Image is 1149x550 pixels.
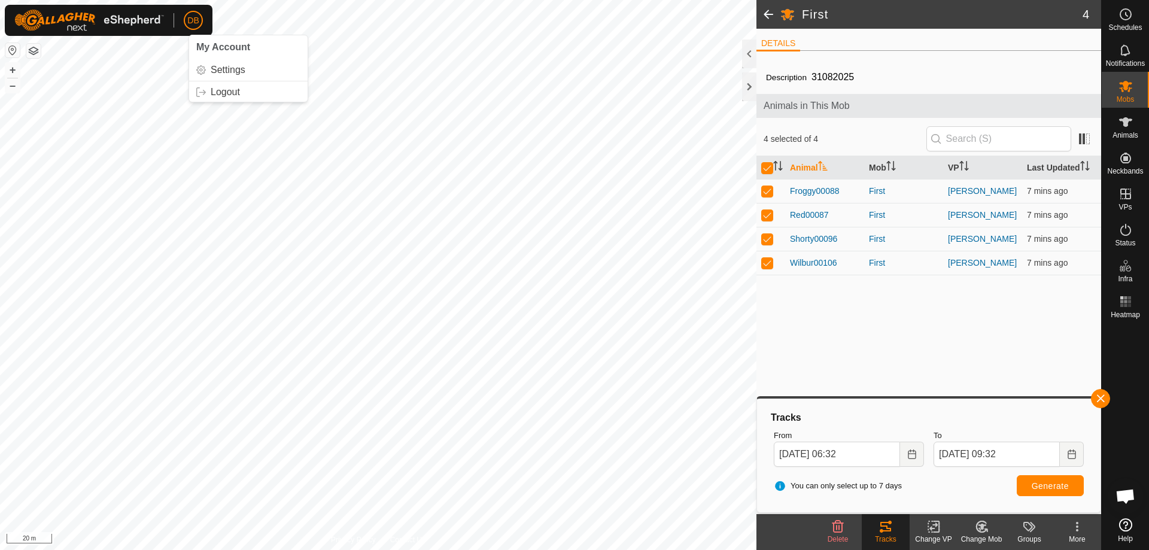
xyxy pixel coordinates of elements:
a: Contact Us [390,534,425,545]
div: First [869,257,938,269]
span: 31082025 [807,67,859,87]
a: Settings [189,60,308,80]
label: Description [766,73,807,82]
span: Red00087 [790,209,829,221]
div: Groups [1005,534,1053,545]
a: [PERSON_NAME] [948,210,1017,220]
button: + [5,63,20,77]
label: From [774,430,924,442]
div: First [869,233,938,245]
span: 15 Sept 2025, 9:14 am [1027,186,1068,196]
span: Shorty00096 [790,233,837,245]
span: Infra [1118,275,1132,282]
a: Help [1102,513,1149,547]
p-sorticon: Activate to sort [818,163,828,172]
th: Animal [785,156,864,180]
span: 15 Sept 2025, 9:14 am [1027,210,1068,220]
span: 4 selected of 4 [764,133,926,145]
div: Tracks [862,534,910,545]
div: Open chat [1108,478,1144,514]
p-sorticon: Activate to sort [886,163,896,172]
span: My Account [196,42,250,52]
span: Settings [211,65,245,75]
li: DETAILS [756,37,800,51]
span: Notifications [1106,60,1145,67]
div: Change Mob [957,534,1005,545]
span: Heatmap [1111,311,1140,318]
span: Animals [1112,132,1138,139]
img: Gallagher Logo [14,10,164,31]
span: Logout [211,87,240,97]
span: VPs [1118,203,1132,211]
p-sorticon: Activate to sort [959,163,969,172]
p-sorticon: Activate to sort [1080,163,1090,172]
span: You can only select up to 7 days [774,480,902,492]
span: Froggy00088 [790,185,840,197]
a: Logout [189,83,308,102]
div: First [869,209,938,221]
input: Search (S) [926,126,1071,151]
button: Reset Map [5,43,20,57]
button: Generate [1017,475,1084,496]
a: [PERSON_NAME] [948,258,1017,268]
span: Mobs [1117,96,1134,103]
button: – [5,78,20,93]
div: More [1053,534,1101,545]
span: Status [1115,239,1135,247]
div: Change VP [910,534,957,545]
span: Delete [828,535,849,543]
span: Help [1118,535,1133,542]
th: VP [943,156,1022,180]
a: Privacy Policy [331,534,376,545]
button: Choose Date [1060,442,1084,467]
label: To [934,430,1084,442]
span: Animals in This Mob [764,99,1094,113]
a: [PERSON_NAME] [948,186,1017,196]
span: 15 Sept 2025, 9:14 am [1027,234,1068,244]
button: Map Layers [26,44,41,58]
span: Schedules [1108,24,1142,31]
span: DB [187,14,199,27]
th: Last Updated [1022,156,1101,180]
button: Choose Date [900,442,924,467]
p-sorticon: Activate to sort [773,163,783,172]
span: Neckbands [1107,168,1143,175]
div: Tracks [769,411,1089,425]
span: Generate [1032,481,1069,491]
span: Wilbur00106 [790,257,837,269]
div: First [869,185,938,197]
h2: First [802,7,1083,22]
th: Mob [864,156,943,180]
span: 15 Sept 2025, 9:14 am [1027,258,1068,268]
span: 4 [1083,5,1089,23]
a: [PERSON_NAME] [948,234,1017,244]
